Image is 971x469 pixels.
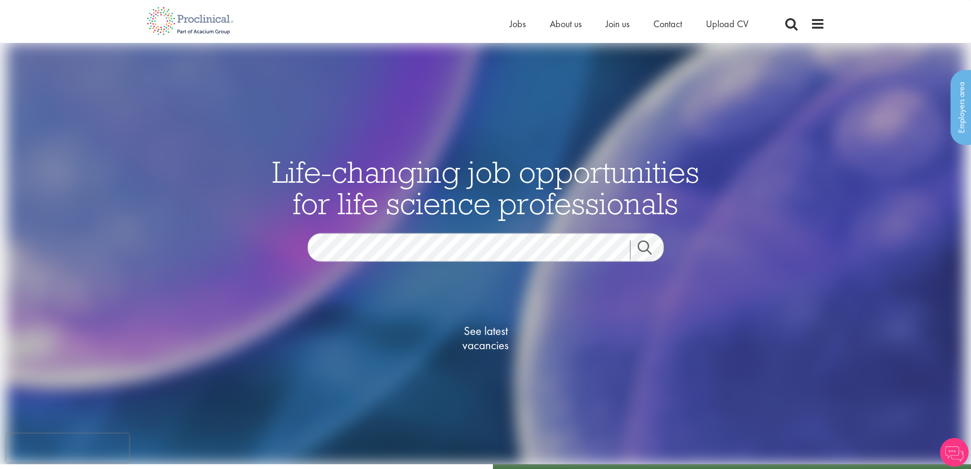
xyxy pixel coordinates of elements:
a: Job search submit button [630,240,671,259]
a: See latestvacancies [438,285,534,390]
a: Join us [606,18,630,30]
a: Jobs [510,18,526,30]
img: Chatbot [940,438,969,467]
span: Life-changing job opportunities for life science professionals [272,152,699,222]
img: candidate home [6,43,964,464]
iframe: reCAPTCHA [7,434,129,462]
span: See latest vacancies [438,323,534,352]
a: Upload CV [706,18,748,30]
a: About us [550,18,582,30]
a: Contact [653,18,682,30]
